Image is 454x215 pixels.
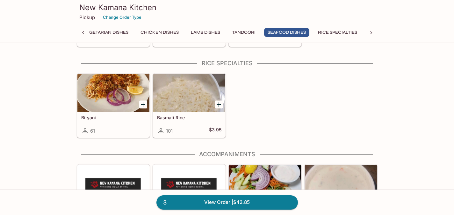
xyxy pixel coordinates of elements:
h4: Accompaniments [77,151,378,158]
div: Raita [305,165,377,203]
button: Add Biryani [139,101,147,108]
span: 3 [159,198,170,207]
button: Change Order Type [100,12,144,22]
button: Tandoori [229,28,259,37]
button: Rice Specialties [314,28,361,37]
span: 101 [166,128,173,134]
div: Basmati Rice [153,74,225,112]
div: Mixed Pickles [153,165,225,203]
span: 61 [90,128,95,134]
button: Add Basmati Rice [215,101,223,108]
a: Basmati Rice101$3.95 [153,73,226,138]
h5: Biryani [81,115,146,120]
button: Lamb Dishes [187,28,224,37]
a: 3View Order |$42.85 [156,195,298,209]
a: Biryani61 [77,73,150,138]
div: Fresh Garden Salad [229,165,301,203]
h4: Rice Specialties [77,60,378,67]
p: Pickup [79,14,95,20]
div: Vegetarian Salad [77,165,149,203]
button: Chicken Dishes [137,28,182,37]
h3: New Kamana Kitchen [79,3,375,12]
h5: Basmati Rice [157,115,221,120]
h5: $3.95 [209,127,221,135]
button: Vegetarian Dishes [80,28,132,37]
div: Biryani [77,74,149,112]
button: Seafood Dishes [264,28,309,37]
